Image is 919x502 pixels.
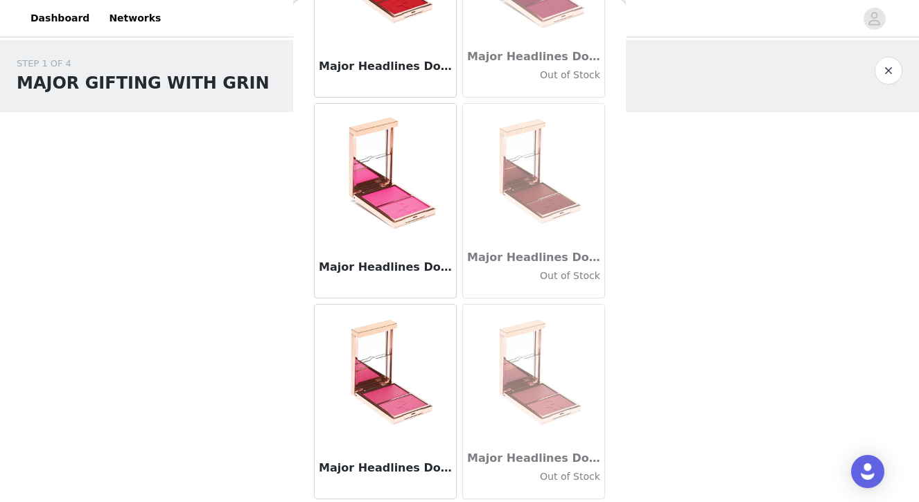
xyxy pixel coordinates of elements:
[851,455,884,488] div: Open Intercom Messenger
[100,3,169,34] a: Networks
[319,259,452,276] h3: Major Headlines Double-Take Crème & Powder Blush Duo - She's Giving
[464,305,603,443] img: Major Headlines Double-Take Crème & Powder Blush Duo - She Goes To The Gym
[316,104,455,242] img: Major Headlines Double-Take Crème & Powder Blush Duo - She's Giving
[17,71,270,96] h1: MAJOR GIFTING WITH GRIN
[464,104,603,242] img: Major Headlines Double-Take Crème & Powder Blush Duo - She Knows Who She Is
[467,450,600,467] h3: Major Headlines Double-Take Crème & Powder Blush Duo - She Goes To The Gym
[467,68,600,82] h4: Out of Stock
[17,57,270,71] div: STEP 1 OF 4
[467,249,600,266] h3: Major Headlines Double-Take Crème & Powder Blush Duo - She Knows Who She Is
[467,269,600,283] h4: Out of Stock
[319,58,452,75] h3: Major Headlines Double-Take Crème & Powder Blush Duo - She Left Me On Red
[467,469,600,484] h4: Out of Stock
[319,460,452,476] h3: Major Headlines Double-Take Crème & Powder Blush Duo - She's A Doll
[22,3,98,34] a: Dashboard
[868,8,881,30] div: avatar
[316,305,455,443] img: Major Headlines Double-Take Crème & Powder Blush Duo - She's A Doll
[467,48,600,65] h3: Major Headlines Double-Take Crème & Powder Blush Duo - She's Wanted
